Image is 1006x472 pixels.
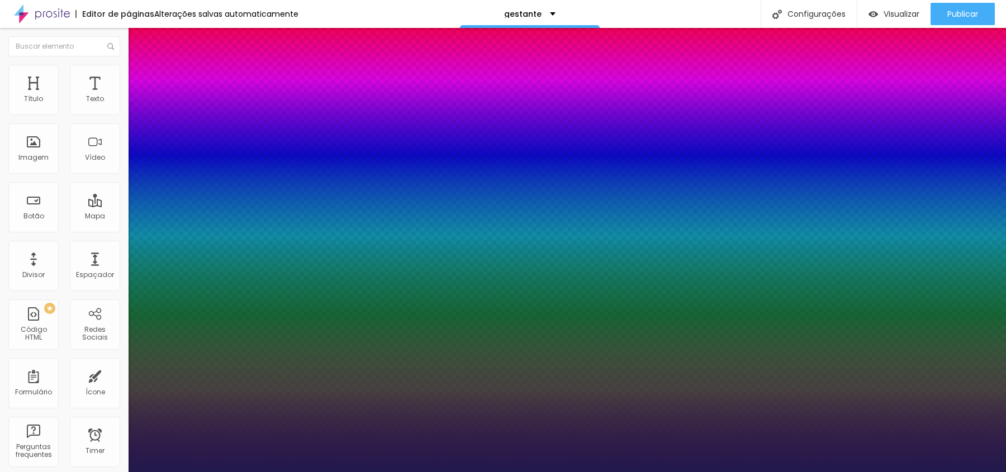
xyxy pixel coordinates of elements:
img: view-1.svg [869,9,878,19]
div: Texto [86,95,104,103]
span: Publicar [947,9,978,18]
div: Código HTML [11,326,55,342]
div: Editor de páginas [75,10,154,18]
button: Visualizar [857,3,931,25]
div: Imagem [18,154,49,161]
div: Timer [86,447,105,455]
div: Redes Sociais [73,326,117,342]
img: Icone [772,9,782,19]
button: Publicar [931,3,995,25]
div: Mapa [85,212,105,220]
div: Espaçador [76,271,114,279]
span: Visualizar [884,9,919,18]
img: Icone [107,43,114,50]
div: Título [24,95,43,103]
div: Botão [23,212,44,220]
div: Divisor [22,271,45,279]
div: Alterações salvas automaticamente [154,10,298,18]
div: Ícone [86,388,105,396]
div: Perguntas frequentes [11,443,55,459]
p: gestante [504,10,542,18]
input: Buscar elemento [8,36,120,56]
div: Formulário [15,388,52,396]
div: Vídeo [85,154,105,161]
